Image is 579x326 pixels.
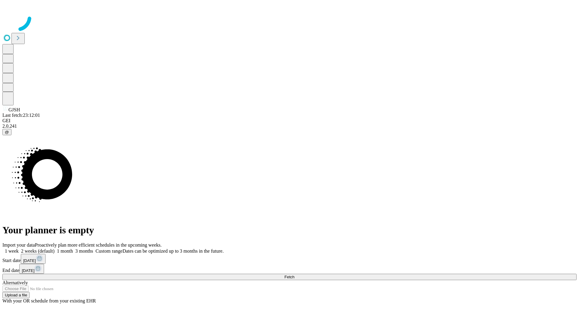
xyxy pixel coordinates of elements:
[57,248,73,254] span: 1 month
[284,275,294,279] span: Fetch
[2,225,577,236] h1: Your planner is empty
[2,242,35,248] span: Import your data
[2,298,96,303] span: With your OR schedule from your existing EHR
[19,264,44,274] button: [DATE]
[2,118,577,123] div: GEI
[2,264,577,274] div: End date
[2,129,11,135] button: @
[5,248,19,254] span: 1 week
[2,113,40,118] span: Last fetch: 23:12:01
[21,254,46,264] button: [DATE]
[96,248,122,254] span: Custom range
[35,242,162,248] span: Proactively plan more efficient schedules in the upcoming weeks.
[122,248,223,254] span: Dates can be optimized up to 3 months in the future.
[2,292,30,298] button: Upload a file
[2,274,577,280] button: Fetch
[2,123,577,129] div: 2.0.241
[2,254,577,264] div: Start date
[21,248,55,254] span: 2 weeks (default)
[5,130,9,134] span: @
[8,107,20,112] span: GJSH
[75,248,93,254] span: 3 months
[23,258,36,263] span: [DATE]
[22,268,34,273] span: [DATE]
[2,280,28,285] span: Alternatively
